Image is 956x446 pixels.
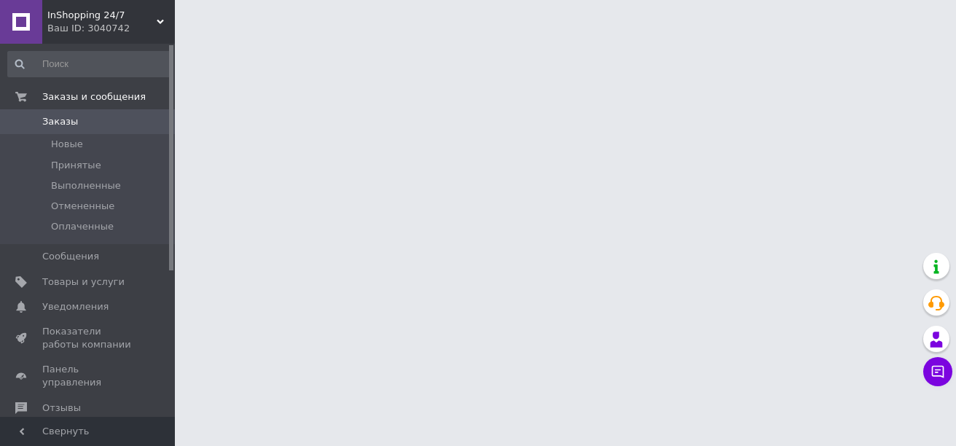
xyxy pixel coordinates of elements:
span: InShopping 24/7 [47,9,157,22]
span: Показатели работы компании [42,325,135,351]
span: Новые [51,138,83,151]
span: Оплаченные [51,220,114,233]
span: Уведомления [42,300,109,313]
div: Ваш ID: 3040742 [47,22,175,35]
span: Отмененные [51,200,114,213]
span: Принятые [51,159,101,172]
input: Поиск [7,51,172,77]
span: Заказы [42,115,78,128]
span: Выполненные [51,179,121,192]
span: Отзывы [42,402,81,415]
span: Товары и услуги [42,275,125,289]
span: Заказы и сообщения [42,90,146,103]
span: Сообщения [42,250,99,263]
span: Панель управления [42,363,135,389]
button: Чат с покупателем [923,357,952,386]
